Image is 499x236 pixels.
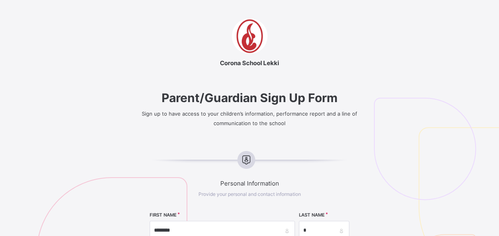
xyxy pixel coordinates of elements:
[125,59,374,67] span: Corona School Lekki
[125,91,374,105] span: Parent/Guardian Sign Up Form
[125,180,374,187] span: Personal Information
[150,212,177,218] label: FIRST NAME
[142,110,357,126] span: Sign up to have access to your children’s information, performance report and a line of communica...
[198,191,301,197] span: Provide your personal and contact information
[299,212,325,218] label: LAST NAME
